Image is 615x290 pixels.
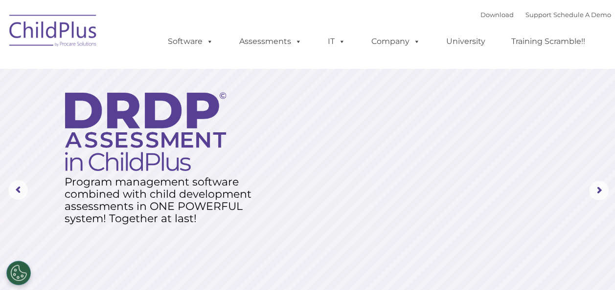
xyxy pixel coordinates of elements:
button: Cookies Settings [6,261,31,285]
img: ChildPlus by Procare Solutions [4,8,102,57]
a: Support [525,11,551,19]
a: IT [318,32,355,51]
rs-layer: Program management software combined with child development assessments in ONE POWERFUL system! T... [65,176,261,225]
font: | [480,11,611,19]
a: Software [158,32,223,51]
a: Company [362,32,430,51]
a: Training Scramble!! [501,32,595,51]
span: Last name [136,64,166,72]
a: Schedule A Demo [553,11,611,19]
a: Learn More [66,207,141,228]
a: University [436,32,495,51]
img: DRDP Assessment in ChildPlus [65,92,226,171]
a: Download [480,11,514,19]
span: Phone number [136,104,178,112]
a: Assessments [229,32,312,51]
